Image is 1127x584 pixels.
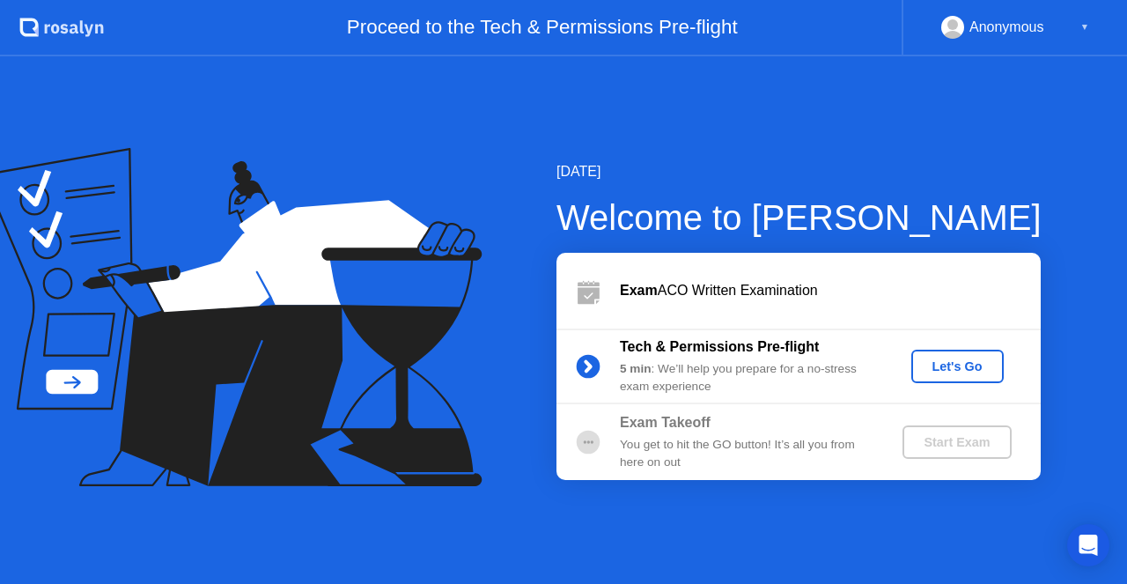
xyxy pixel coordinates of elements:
div: : We’ll help you prepare for a no-stress exam experience [620,360,873,396]
button: Let's Go [911,350,1004,383]
b: Exam [620,283,658,298]
div: Start Exam [910,435,1004,449]
div: Anonymous [969,16,1044,39]
div: ACO Written Examination [620,280,1041,301]
b: Exam Takeoff [620,415,711,430]
div: Open Intercom Messenger [1067,524,1109,566]
button: Start Exam [902,425,1011,459]
div: Let's Go [918,359,997,373]
b: Tech & Permissions Pre-flight [620,339,819,354]
div: You get to hit the GO button! It’s all you from here on out [620,436,873,472]
div: Welcome to [PERSON_NAME] [556,191,1042,244]
div: ▼ [1080,16,1089,39]
div: [DATE] [556,161,1042,182]
b: 5 min [620,362,652,375]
